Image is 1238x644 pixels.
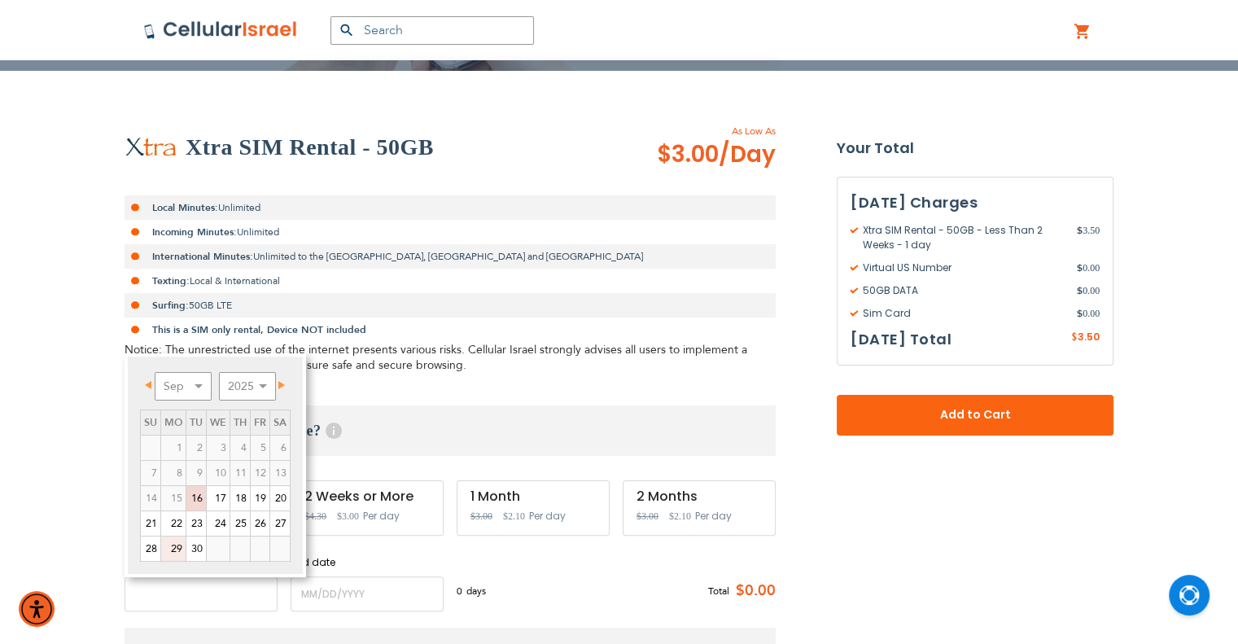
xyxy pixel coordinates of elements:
strong: Local Minutes: [152,201,218,214]
span: Virtual US Number [851,261,1077,275]
a: 25 [230,511,250,536]
span: 9 [186,461,206,485]
span: $2.10 [669,510,691,522]
img: Cellular Israel Logo [143,20,298,40]
span: 8 [161,461,186,485]
strong: Incoming Minutes: [152,226,237,239]
li: Local & International [125,269,776,293]
h3: [DATE] Charges [851,191,1100,215]
span: 3.50 [1077,223,1100,252]
a: 19 [251,486,269,510]
span: 3 [207,436,230,460]
span: Next [278,381,285,389]
span: Sim Card [851,306,1077,321]
a: 17 [207,486,230,510]
button: Add to Cart [837,395,1113,436]
li: 50GB LTE [125,293,776,318]
span: $ [1077,223,1083,238]
span: As Low As [613,124,776,138]
span: 7 [141,461,160,485]
a: 30 [186,537,206,561]
span: $ [1071,331,1078,345]
span: Help [326,423,342,439]
span: 5 [251,436,269,460]
span: Monday [164,415,182,430]
div: 2 Months [636,489,762,504]
label: End date [291,555,444,570]
span: 0.00 [1077,283,1100,298]
span: 14 [141,486,160,510]
span: 13 [270,461,290,485]
span: Add to Cart [890,406,1060,423]
a: 26 [251,511,269,536]
a: 16 [186,486,206,510]
span: /Day [719,138,776,171]
a: 21 [141,511,160,536]
h2: Xtra SIM Rental - 50GB [186,131,434,164]
a: 28 [141,537,160,561]
span: $3.00 [470,510,492,522]
a: 22 [161,511,186,536]
span: $3.00 [657,138,776,171]
span: $0.00 [729,579,776,603]
span: Per day [363,509,400,524]
h3: [DATE] Total [851,327,951,352]
div: Accessibility Menu [19,591,55,627]
span: 3.50 [1078,330,1100,344]
span: Per day [695,509,732,524]
span: 0.00 [1077,261,1100,275]
div: 1 Month [470,489,596,504]
a: 29 [161,537,186,561]
span: $ [1077,306,1083,321]
span: 11 [230,461,250,485]
span: 10 [207,461,230,485]
strong: International Minutes: [152,250,253,263]
div: 2 Weeks or More [304,489,430,504]
span: 4 [230,436,250,460]
a: Prev [142,375,162,395]
span: 15 [161,486,186,510]
span: $ [1077,283,1083,298]
a: 18 [230,486,250,510]
span: 1 [161,436,186,460]
li: Unlimited [125,195,776,220]
span: 50GB DATA [851,283,1077,298]
span: $ [1077,261,1083,275]
span: Total [708,584,729,598]
a: 20 [270,486,290,510]
input: Search [330,16,534,45]
input: MM/DD/YYYY [291,576,444,611]
li: Unlimited to the [GEOGRAPHIC_DATA], [GEOGRAPHIC_DATA] and [GEOGRAPHIC_DATA] [125,244,776,269]
span: days [466,584,486,598]
span: Friday [254,415,266,430]
span: Wednesday [210,415,226,430]
div: Notice: The unrestricted use of the internet presents various risks. Cellular Israel strongly adv... [125,342,776,373]
li: Unlimited [125,220,776,244]
span: $3.00 [337,510,359,522]
span: Prev [145,381,151,389]
span: 12 [251,461,269,485]
img: Xtra SIM Rental - 50GB [125,137,177,158]
strong: Surfing: [152,299,189,312]
a: Next [269,375,289,395]
strong: Your Total [837,136,1113,160]
span: Saturday [273,415,287,430]
span: $3.00 [636,510,658,522]
strong: Texting: [152,274,190,287]
span: 2 [186,436,206,460]
select: Select year [219,372,276,401]
span: Tuesday [190,415,203,430]
input: MM/DD/YYYY [125,576,278,611]
a: 24 [207,511,230,536]
a: 23 [186,511,206,536]
strong: This is a SIM only rental, Device NOT included [152,323,366,336]
span: Per day [529,509,566,524]
h3: When do you need service? [125,405,776,456]
span: Thursday [234,415,247,430]
span: Sunday [144,415,157,430]
span: $4.30 [304,510,326,522]
span: 0 [457,584,466,598]
span: 6 [270,436,290,460]
select: Select month [155,372,212,401]
span: Xtra SIM Rental - 50GB - Less Than 2 Weeks - 1 day [851,223,1077,252]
